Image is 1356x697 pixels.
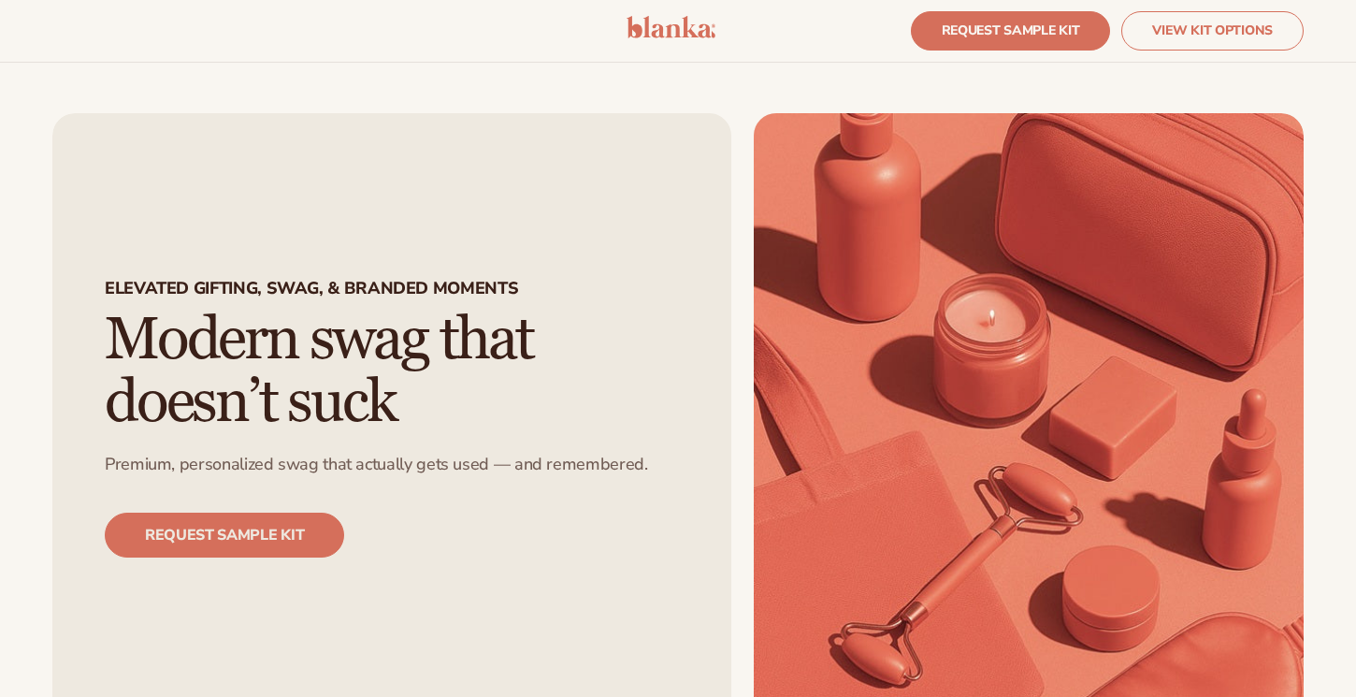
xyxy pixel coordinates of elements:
[627,16,715,46] a: logo
[1121,11,1304,51] a: VIEW KIT OPTIONS
[105,278,518,309] p: Elevated Gifting, swag, & branded moments
[105,454,648,475] p: Premium, personalized swag that actually gets used — and remembered.
[911,11,1111,51] a: REQUEST SAMPLE KIT
[627,16,715,38] img: logo
[105,513,344,558] a: REQUEST SAMPLE KIT
[105,309,679,434] h2: Modern swag that doesn’t suck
